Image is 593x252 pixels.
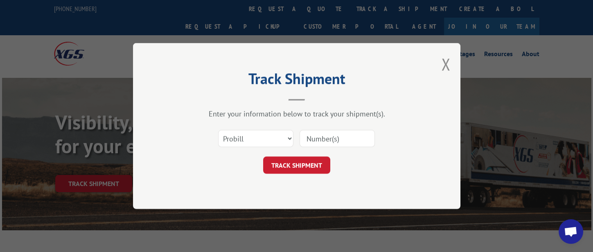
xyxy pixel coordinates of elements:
input: Number(s) [300,130,375,147]
div: Enter your information below to track your shipment(s). [174,109,419,118]
h2: Track Shipment [174,73,419,89]
button: TRACK SHIPMENT [263,157,330,174]
button: Close modal [441,53,450,75]
div: Open chat [559,219,583,244]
